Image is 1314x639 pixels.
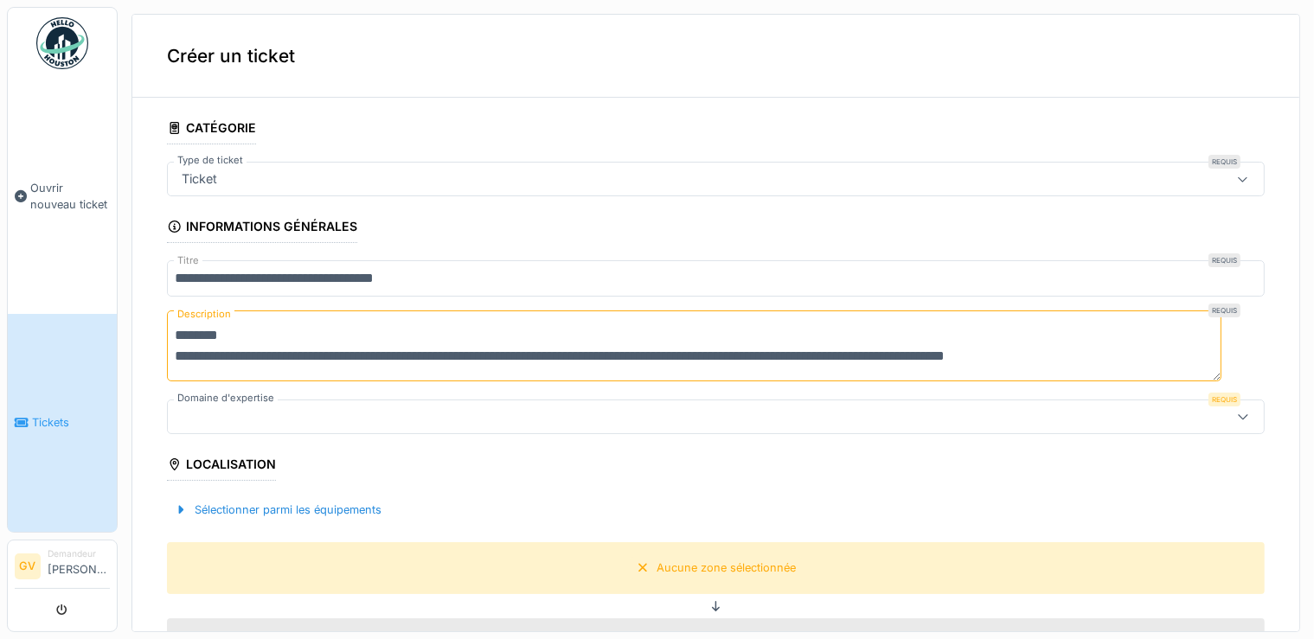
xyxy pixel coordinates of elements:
[15,553,41,579] li: GV
[8,314,117,533] a: Tickets
[1208,304,1240,317] div: Requis
[174,153,247,168] label: Type de ticket
[36,17,88,69] img: Badge_color-CXgf-gQk.svg
[174,304,234,325] label: Description
[30,180,110,213] span: Ouvrir nouveau ticket
[8,79,117,314] a: Ouvrir nouveau ticket
[1208,155,1240,169] div: Requis
[167,498,388,521] div: Sélectionner parmi les équipements
[167,115,256,144] div: Catégorie
[167,451,276,481] div: Localisation
[174,253,202,268] label: Titre
[132,15,1299,98] div: Créer un ticket
[48,547,110,585] li: [PERSON_NAME]
[48,547,110,560] div: Demandeur
[657,559,796,576] div: Aucune zone sélectionnée
[32,414,110,431] span: Tickets
[1208,393,1240,406] div: Requis
[174,391,278,406] label: Domaine d'expertise
[175,169,224,189] div: Ticket
[15,547,110,589] a: GV Demandeur[PERSON_NAME]
[167,214,357,243] div: Informations générales
[1208,253,1240,267] div: Requis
